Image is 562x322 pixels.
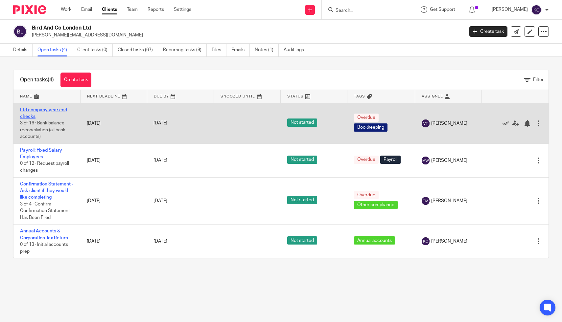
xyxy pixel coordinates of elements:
span: (4) [48,77,54,82]
span: Not started [287,118,317,127]
a: Create task [469,26,507,37]
span: Snoozed Until [221,95,255,98]
span: Status [287,95,304,98]
span: Other compliance [354,201,398,209]
img: svg%3E [422,237,430,245]
span: [DATE] [153,158,167,163]
a: Reports [148,6,164,13]
span: 3 of 4 · Confirm Confirmation Statement Has Been Filed [20,202,70,220]
input: Search [335,8,394,14]
td: [DATE] [80,225,147,258]
a: Confirmation Statement - Ask client if they would like completing [20,182,73,200]
a: Work [61,6,71,13]
a: Closed tasks (67) [118,44,158,56]
span: Bookkeeping [354,123,387,132]
span: 3 of 16 · Bank balance reconciliation (all bank accounts) [20,121,65,139]
span: 0 of 12 · Request payroll changes [20,161,69,173]
img: svg%3E [422,197,430,205]
span: [PERSON_NAME] [431,157,467,164]
span: Overdue [354,156,379,164]
span: Get Support [430,7,455,12]
a: Emails [231,44,250,56]
a: Recurring tasks (9) [163,44,207,56]
span: Overdue [354,191,379,199]
span: Tags [354,95,365,98]
span: Annual accounts [354,236,395,245]
a: Files [212,44,226,56]
a: Details [13,44,33,56]
a: Notes (1) [255,44,279,56]
a: Client tasks (0) [77,44,113,56]
span: [DATE] [153,199,167,203]
span: [PERSON_NAME] [431,198,467,204]
p: [PERSON_NAME][EMAIL_ADDRESS][DOMAIN_NAME] [32,32,459,38]
span: Not started [287,236,317,245]
a: Settings [174,6,191,13]
span: Not started [287,156,317,164]
a: Mark as done [503,120,512,126]
td: [DATE] [80,177,147,225]
img: svg%3E [13,25,27,38]
span: [DATE] [153,239,167,244]
span: Overdue [354,114,379,122]
span: [PERSON_NAME] [431,120,467,127]
td: [DATE] [80,143,147,177]
p: [PERSON_NAME] [492,6,528,13]
a: Annual Accounts & Corporation Tax Return [20,229,68,240]
a: Payroll: Fixed Salary Employees [20,148,62,159]
a: Open tasks (4) [37,44,72,56]
a: Clients [102,6,117,13]
span: Not started [287,196,317,204]
h2: Bird And Co London Ltd [32,25,374,32]
h1: Open tasks [20,76,54,83]
a: Email [81,6,92,13]
a: Ltd company year end checks [20,108,67,119]
img: svg%3E [422,119,430,127]
span: Payroll [380,156,401,164]
span: [DATE] [153,121,167,126]
td: [DATE] [80,103,147,143]
a: Create task [60,73,91,87]
a: Team [127,6,138,13]
span: 0 of 13 · Initial accounts prep [20,242,68,254]
img: svg%3E [531,5,542,15]
img: svg%3E [422,157,430,164]
span: [PERSON_NAME] [431,238,467,245]
a: Audit logs [284,44,309,56]
img: Pixie [13,5,46,14]
span: Filter [533,77,544,82]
